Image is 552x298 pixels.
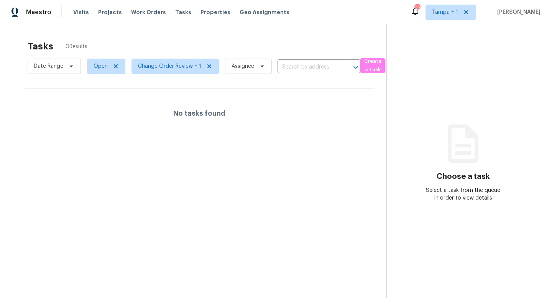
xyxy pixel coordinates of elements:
h4: No tasks found [173,110,225,117]
button: Open [350,62,361,73]
input: Search by address [278,61,339,73]
span: Assignee [232,62,254,70]
button: Create a Task [360,58,385,73]
span: Geo Assignments [240,8,289,16]
span: [PERSON_NAME] [494,8,540,16]
span: 0 Results [66,43,87,51]
h2: Tasks [28,43,53,50]
span: Work Orders [131,8,166,16]
span: Open [94,62,108,70]
div: 62 [414,5,420,12]
h3: Choose a task [437,173,490,180]
span: Projects [98,8,122,16]
span: Maestro [26,8,51,16]
span: Change Order Review + 1 [138,62,201,70]
span: Properties [200,8,230,16]
span: Tampa + 1 [432,8,458,16]
span: Tasks [175,10,191,15]
div: Select a task from the queue in order to view details [425,187,502,202]
span: Date Range [34,62,63,70]
span: Visits [73,8,89,16]
span: Create a Task [364,57,381,75]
